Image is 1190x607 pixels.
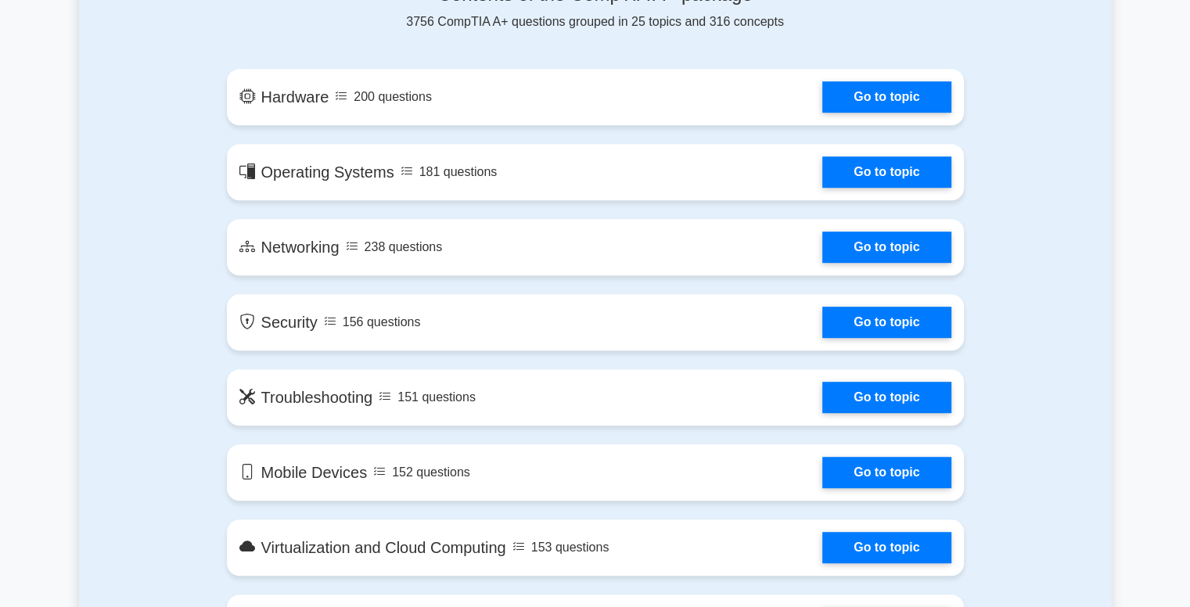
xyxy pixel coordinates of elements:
a: Go to topic [822,156,951,188]
a: Go to topic [822,532,951,563]
a: Go to topic [822,81,951,113]
a: Go to topic [822,457,951,488]
a: Go to topic [822,232,951,263]
a: Go to topic [822,307,951,338]
a: Go to topic [822,382,951,413]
